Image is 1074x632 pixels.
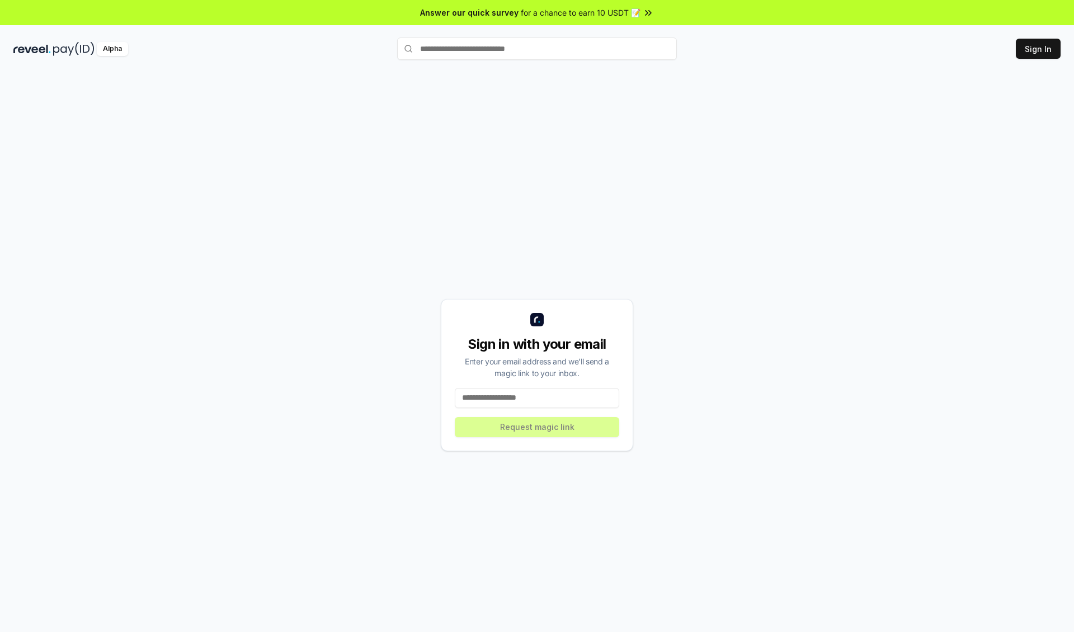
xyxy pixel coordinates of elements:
div: Sign in with your email [455,335,619,353]
img: reveel_dark [13,42,51,56]
button: Sign In [1016,39,1061,59]
img: pay_id [53,42,95,56]
img: logo_small [530,313,544,326]
span: Answer our quick survey [420,7,519,18]
span: for a chance to earn 10 USDT 📝 [521,7,640,18]
div: Enter your email address and we’ll send a magic link to your inbox. [455,355,619,379]
div: Alpha [97,42,128,56]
